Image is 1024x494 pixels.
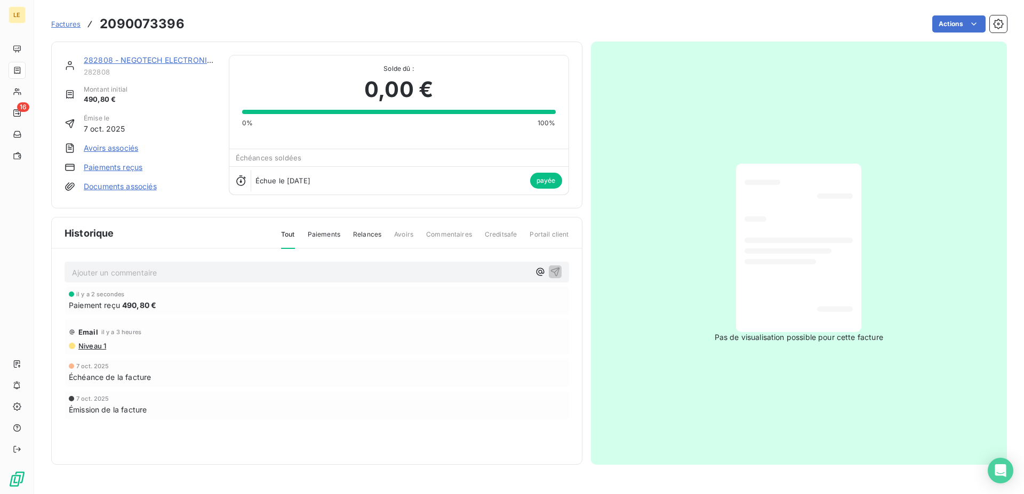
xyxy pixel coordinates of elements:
[51,20,81,28] span: Factures
[17,102,29,112] span: 16
[281,230,295,249] span: Tout
[84,85,127,94] span: Montant initial
[538,118,556,128] span: 100%
[84,143,138,153] a: Avoirs associés
[715,332,883,343] span: Pas de visualisation possible pour cette facture
[65,226,114,240] span: Historique
[932,15,986,33] button: Actions
[242,64,556,74] span: Solde dû :
[236,153,302,162] span: Échéances soldées
[122,299,156,311] span: 490,80 €
[255,176,310,185] span: Échue le [DATE]
[84,162,142,173] a: Paiements reçus
[78,328,98,336] span: Email
[84,94,127,105] span: 490,80 €
[9,6,26,23] div: LE
[485,230,517,248] span: Creditsafe
[364,74,433,106] span: 0,00 €
[242,118,253,128] span: 0%
[101,329,141,335] span: il y a 3 heures
[51,19,81,29] a: Factures
[988,458,1013,483] div: Open Intercom Messenger
[84,181,157,192] a: Documents associés
[76,291,125,297] span: il y a 2 secondes
[530,230,569,248] span: Portail client
[84,55,223,64] a: 282808 - NEGOTECH ELECTRONIQUE
[69,404,147,415] span: Émission de la facture
[84,68,216,76] span: 282808
[353,230,381,248] span: Relances
[530,173,562,189] span: payée
[76,363,109,369] span: 7 oct. 2025
[84,114,125,123] span: Émise le
[9,471,26,488] img: Logo LeanPay
[84,123,125,134] span: 7 oct. 2025
[69,299,120,311] span: Paiement reçu
[426,230,472,248] span: Commentaires
[77,342,106,350] span: Niveau 1
[100,14,185,34] h3: 2090073396
[76,395,109,402] span: 7 oct. 2025
[394,230,413,248] span: Avoirs
[69,371,151,383] span: Échéance de la facture
[308,230,340,248] span: Paiements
